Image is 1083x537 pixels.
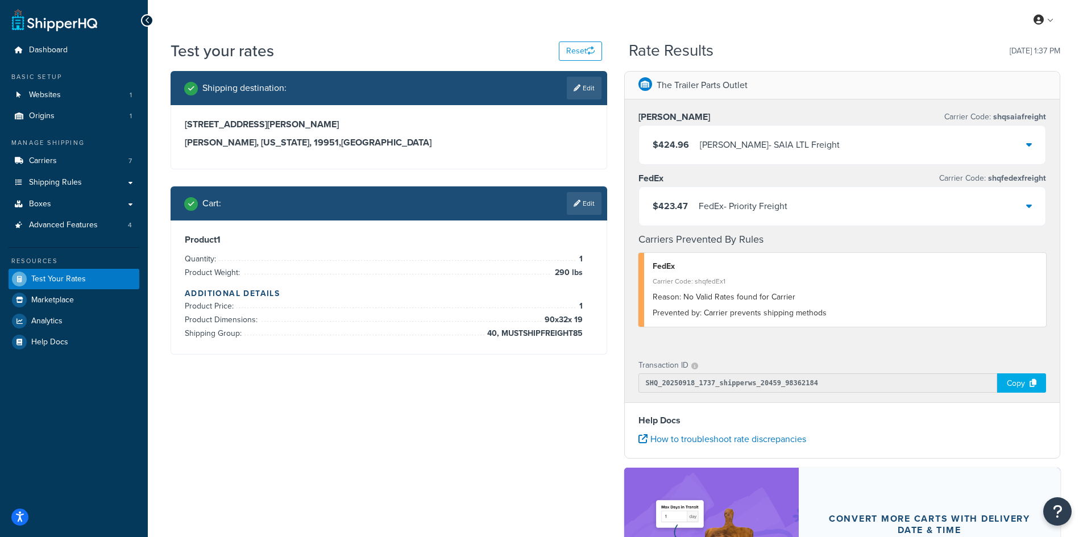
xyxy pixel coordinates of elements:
span: Product Weight: [185,267,243,278]
h3: FedEx [638,173,663,184]
span: Prevented by: [653,307,702,319]
li: Advanced Features [9,215,139,236]
span: Analytics [31,317,63,326]
span: 1 [130,111,132,121]
span: Origins [29,111,55,121]
p: The Trailer Parts Outlet [657,77,748,93]
span: Product Price: [185,300,236,312]
span: Help Docs [31,338,68,347]
li: Carriers [9,151,139,172]
button: Reset [559,41,602,61]
h3: Product 1 [185,234,593,245]
div: FedEx - Priority Freight [699,198,787,214]
a: Marketplace [9,290,139,310]
a: Analytics [9,311,139,331]
div: FedEx [653,259,1038,274]
button: Open Resource Center [1043,497,1072,526]
span: shqfedexfreight [986,172,1046,184]
a: Advanced Features4 [9,215,139,236]
span: $424.96 [653,138,689,151]
div: Resources [9,256,139,266]
span: Websites [29,90,61,100]
div: Copy [997,373,1046,393]
span: Advanced Features [29,220,98,230]
h2: Cart : [202,198,221,209]
div: Basic Setup [9,72,139,82]
a: Edit [567,77,601,99]
h4: Carriers Prevented By Rules [638,232,1047,247]
a: Shipping Rules [9,172,139,193]
span: Shipping Rules [29,178,82,188]
p: Carrier Code: [944,109,1046,125]
div: Carrier Code: shqfedEx1 [653,273,1038,289]
span: 1 [576,252,583,266]
div: Manage Shipping [9,138,139,148]
span: 1 [130,90,132,100]
span: Dashboard [29,45,68,55]
span: 290 lbs [552,266,583,280]
span: Quantity: [185,253,219,265]
div: [PERSON_NAME] - SAIA LTL Freight [700,137,840,153]
h3: [PERSON_NAME], [US_STATE], 19951 , [GEOGRAPHIC_DATA] [185,137,593,148]
span: $423.47 [653,199,688,213]
a: Websites1 [9,85,139,106]
div: No Valid Rates found for Carrier [653,289,1038,305]
a: Origins1 [9,106,139,127]
span: Reason: [653,291,681,303]
span: Boxes [29,199,51,209]
span: 4 [128,220,132,230]
span: shqsaiafreight [991,111,1046,123]
a: Boxes [9,194,139,215]
a: Carriers7 [9,151,139,172]
h2: Rate Results [629,42,713,60]
span: Test Your Rates [31,274,86,284]
h4: Help Docs [638,414,1047,427]
h1: Test your rates [171,40,274,62]
a: Test Your Rates [9,269,139,289]
span: Shipping Group: [185,327,244,339]
h3: [STREET_ADDRESS][PERSON_NAME] [185,119,593,130]
p: [DATE] 1:37 PM [1010,43,1060,59]
span: 1 [576,299,583,313]
h4: Additional Details [185,288,593,299]
li: Origins [9,106,139,127]
h2: Shipping destination : [202,83,287,93]
span: Marketplace [31,295,74,305]
span: 90 x 32 x 19 [542,313,583,327]
div: Carrier prevents shipping methods [653,305,1038,321]
p: Transaction ID [638,357,688,373]
span: 40, MUSTSHIPFREIGHT85 [484,327,583,340]
li: Websites [9,85,139,106]
a: How to troubleshoot rate discrepancies [638,432,806,446]
a: Edit [567,192,601,215]
a: Help Docs [9,332,139,352]
h3: [PERSON_NAME] [638,111,710,123]
p: Carrier Code: [939,170,1046,186]
span: Carriers [29,156,57,166]
span: Product Dimensions: [185,314,260,326]
div: Convert more carts with delivery date & time [826,513,1034,536]
span: 7 [128,156,132,166]
a: Dashboard [9,40,139,61]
